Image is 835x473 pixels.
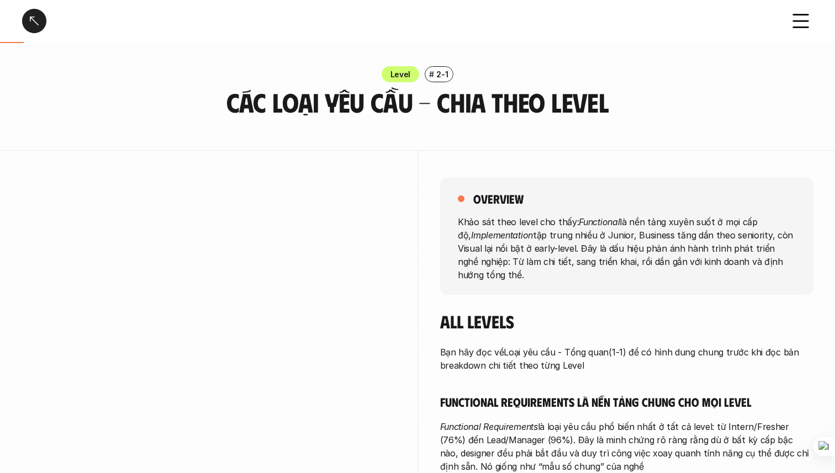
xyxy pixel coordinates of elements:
[440,394,813,410] h5: Functional Requirements là nền tảng chung cho mọi level
[429,70,434,78] h6: #
[440,421,538,432] em: Functional Requirements
[504,347,609,358] a: Loại yêu cầu - Tổng quan
[440,346,813,372] p: Bạn hãy đọc về (1-1) để có hình dung chung trước khi đọc bản breakdown chi tiết theo từng Level
[471,229,533,240] em: Implementation
[440,420,813,473] p: là loại yêu cầu phổ biến nhất ở tất cả level: từ Intern/Fresher (76%) đến Lead/Manager (96%). Đây...
[436,68,448,80] p: 2-1
[473,191,524,206] h5: overview
[458,215,796,281] p: Khảo sát theo level cho thấy: là nền tảng xuyên suốt ở mọi cấp độ, tập trung nhiều ở Junior, Busi...
[183,88,652,117] h3: Các loại yêu cầu - Chia theo level
[579,216,620,227] em: Functional
[390,68,411,80] p: Level
[440,311,813,332] h4: All levels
